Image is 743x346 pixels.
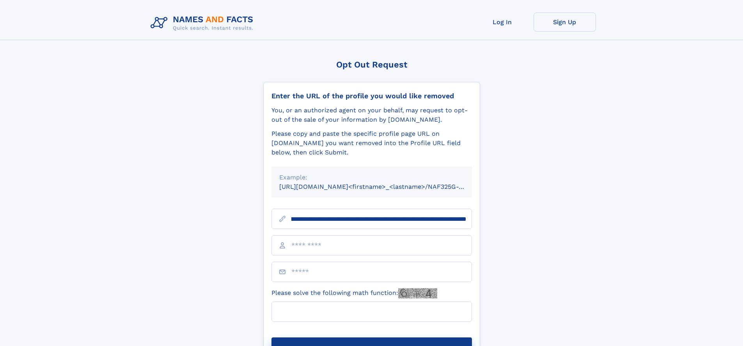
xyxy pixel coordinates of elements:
[147,12,260,34] img: Logo Names and Facts
[271,106,472,124] div: You, or an authorized agent on your behalf, may request to opt-out of the sale of your informatio...
[263,60,480,69] div: Opt Out Request
[471,12,534,32] a: Log In
[279,183,487,190] small: [URL][DOMAIN_NAME]<firstname>_<lastname>/NAF325G-xxxxxxxx
[271,288,437,298] label: Please solve the following math function:
[279,173,464,182] div: Example:
[271,92,472,100] div: Enter the URL of the profile you would like removed
[271,129,472,157] div: Please copy and paste the specific profile page URL on [DOMAIN_NAME] you want removed into the Pr...
[534,12,596,32] a: Sign Up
